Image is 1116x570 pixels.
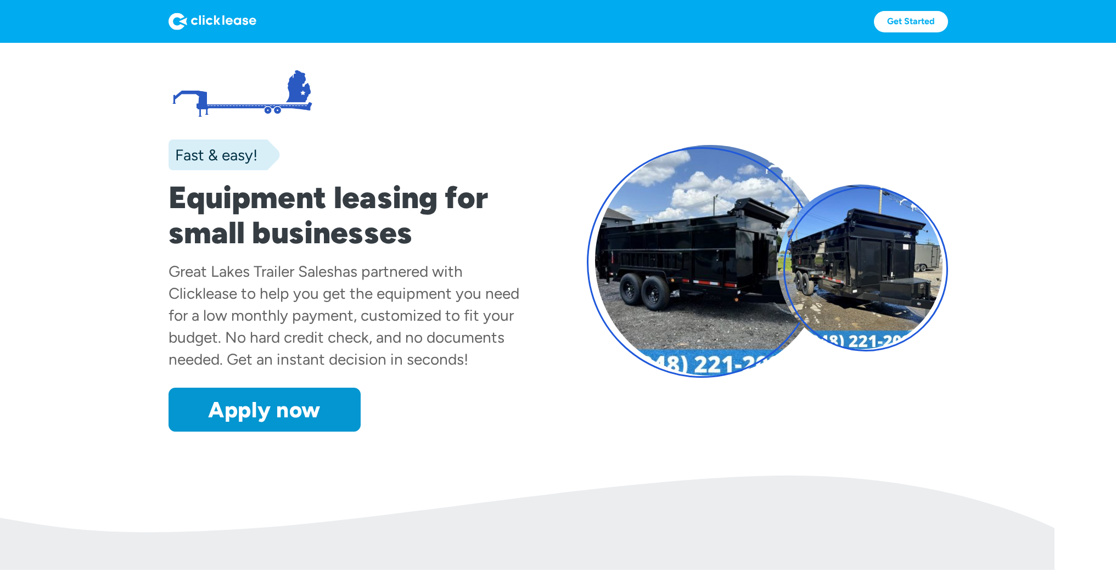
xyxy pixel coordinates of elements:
div: Fast & easy! [169,144,257,166]
div: Great Lakes Trailer Sales [169,262,334,281]
a: Get Started [874,11,948,32]
img: Logo [169,13,256,30]
h1: Equipment leasing for small businesses [169,180,530,250]
div: has partnered with Clicklease to help you get the equipment you need for a low monthly payment, c... [169,262,519,368]
a: Apply now [169,388,361,432]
